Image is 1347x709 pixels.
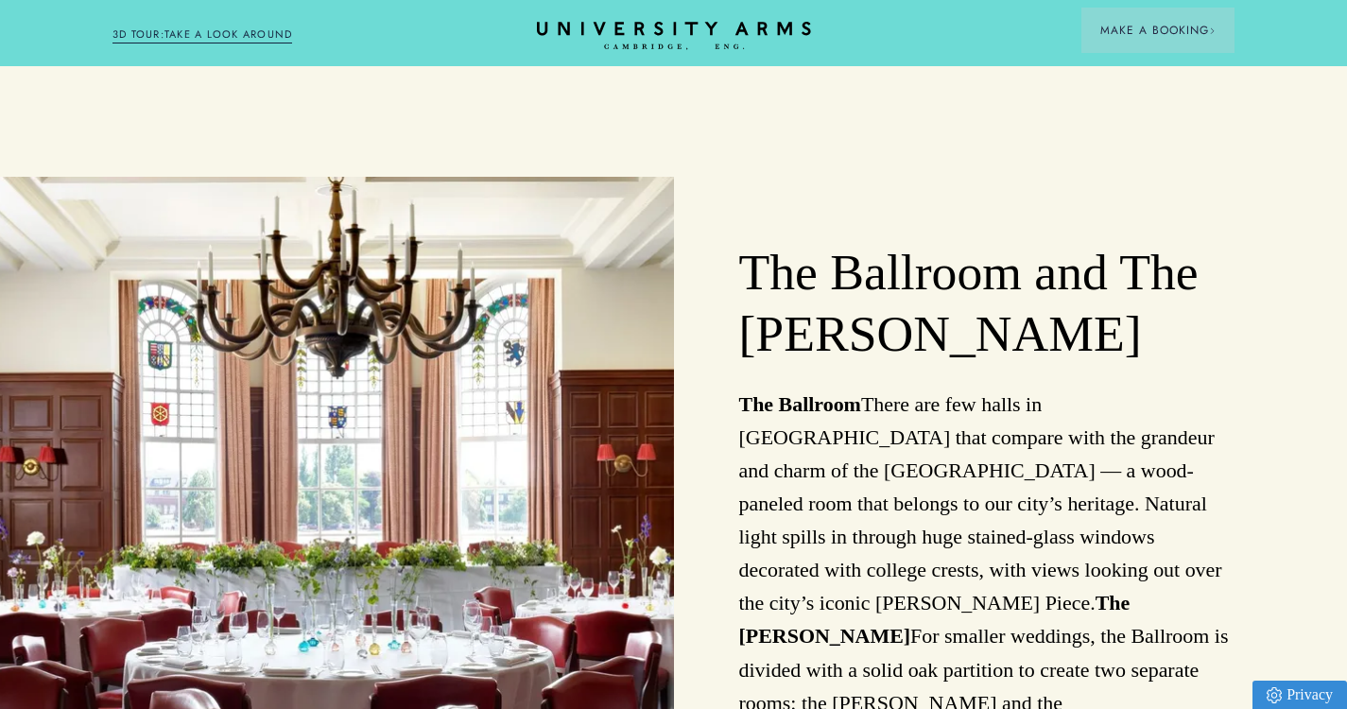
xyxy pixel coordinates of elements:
[112,26,293,43] a: 3D TOUR:TAKE A LOOK AROUND
[739,392,861,416] strong: The Ballroom
[537,22,811,51] a: Home
[1100,22,1216,39] span: Make a Booking
[1081,8,1235,53] button: Make a BookingArrow icon
[1252,681,1347,709] a: Privacy
[1209,27,1216,34] img: Arrow icon
[1267,687,1282,703] img: Privacy
[739,242,1235,366] h2: The Ballroom and The [PERSON_NAME]
[739,591,1131,648] strong: The [PERSON_NAME]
